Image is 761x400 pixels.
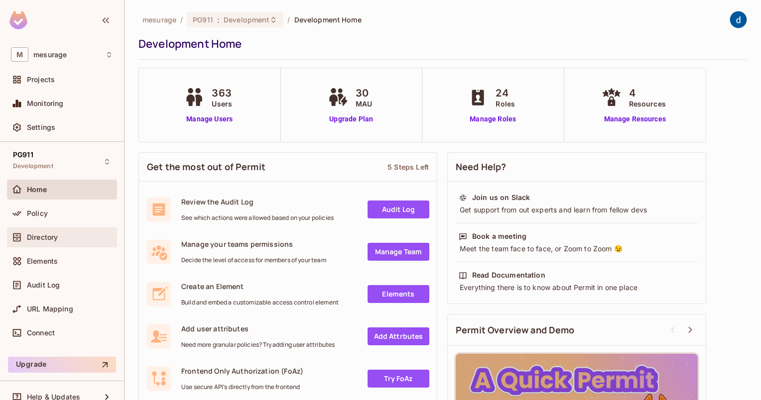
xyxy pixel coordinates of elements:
span: Development [13,162,53,170]
div: Book a meeting [472,231,526,241]
span: PG911 [193,15,213,24]
span: Workspace: mesurage [33,51,67,59]
span: Development [224,15,269,24]
span: Resources [629,99,666,109]
span: 30 [356,86,372,100]
span: Audit Log [27,281,60,289]
a: Manage Users [182,114,237,124]
span: Build and embed a customizable access control element [181,299,339,306]
span: PG911 [13,151,33,159]
div: Read Documentation [472,270,545,280]
div: Get support from out experts and learn from fellow devs [459,205,695,215]
div: Meet the team face to face, or Zoom to Zoom 😉 [459,244,695,254]
span: Create an Element [181,282,339,291]
a: Manage Team [368,243,429,261]
div: 5 Steps Left [387,162,429,172]
span: Directory [27,233,58,241]
a: Add Attrbutes [368,327,429,345]
span: the active workspace [142,15,176,24]
button: Upgrade [8,357,116,373]
span: Home [27,186,47,194]
span: 24 [496,86,515,100]
span: M [11,47,28,62]
div: Development Home [138,36,742,51]
img: SReyMgAAAABJRU5ErkJggg== [9,11,27,29]
div: Join us on Slack [472,193,530,202]
span: Development Home [294,15,362,24]
img: dev 911gcl [730,11,747,28]
span: Permit Overview and Demo [456,324,575,336]
span: Decide the level of access for members of your team [181,256,326,264]
span: See which actions were allowed based on your policies [181,214,334,222]
a: Upgrade Plan [326,114,377,124]
span: : [217,16,220,24]
span: Roles [496,99,515,109]
span: Need more granular policies? Try adding user attributes [181,341,335,349]
span: Manage your teams permissions [181,239,326,249]
span: Connect [27,329,55,337]
span: Use secure API's directly from the frontend [181,383,303,391]
li: / [287,15,290,24]
span: Need Help? [456,161,507,173]
span: Review the Audit Log [181,197,334,206]
span: Get the most out of Permit [147,161,265,173]
span: Monitoring [27,100,64,107]
span: Frontend Only Authorization (FoAz) [181,366,303,376]
a: Audit Log [368,200,429,218]
span: 363 [212,86,232,100]
span: MAU [356,99,372,109]
div: Everything there is to know about Permit in one place [459,283,695,293]
a: Manage Roles [466,114,520,124]
span: Projects [27,76,55,84]
a: Manage Resources [599,114,671,124]
a: Elements [368,285,429,303]
span: 4 [629,86,666,100]
span: Users [212,99,232,109]
a: Try FoAz [368,370,429,388]
span: Add user attributes [181,324,335,333]
span: URL Mapping [27,305,73,313]
span: Elements [27,257,58,265]
li: / [180,15,183,24]
span: Settings [27,123,55,131]
span: Policy [27,209,48,217]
